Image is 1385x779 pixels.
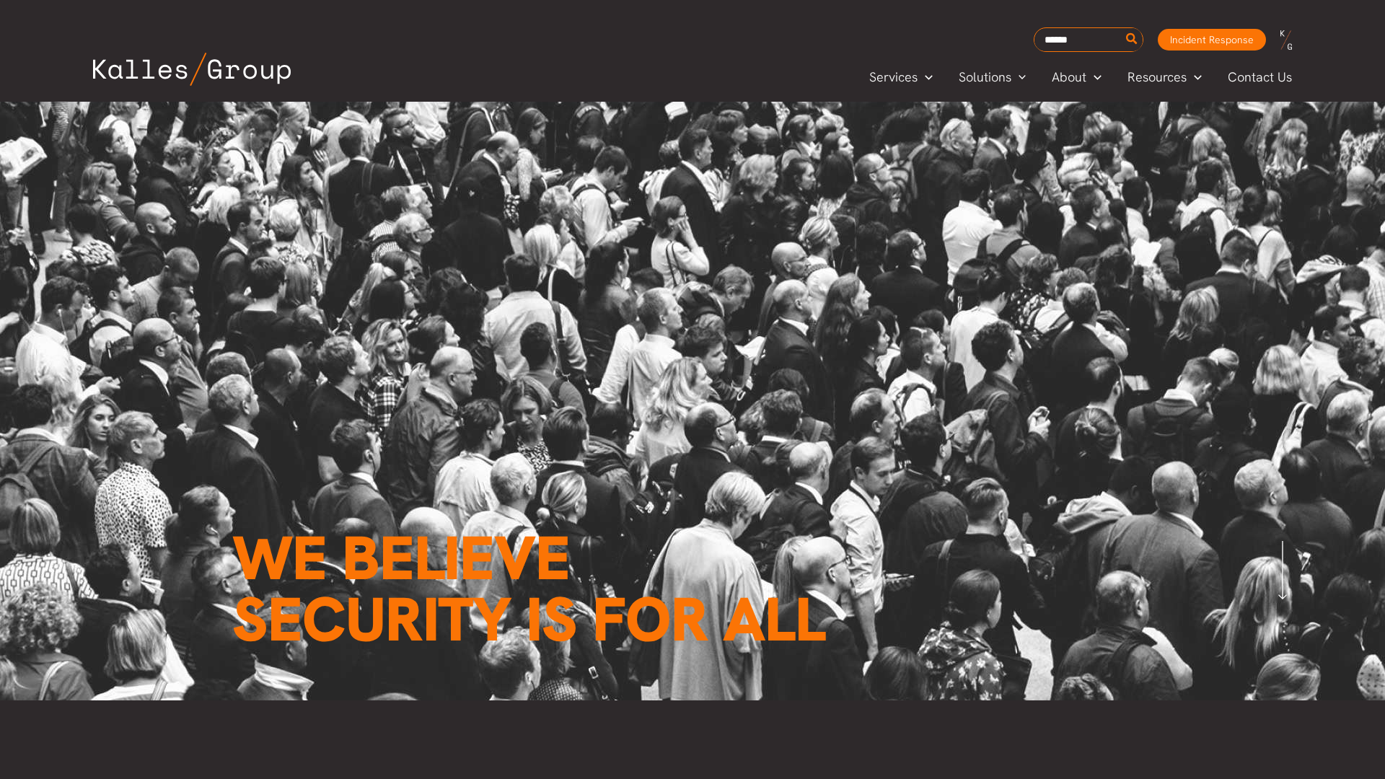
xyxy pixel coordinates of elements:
[1123,28,1141,51] button: Search
[1052,66,1086,88] span: About
[1215,66,1306,88] a: Contact Us
[959,66,1011,88] span: Solutions
[856,65,1306,89] nav: Primary Site Navigation
[918,66,933,88] span: Menu Toggle
[1127,66,1187,88] span: Resources
[1114,66,1215,88] a: ResourcesMenu Toggle
[1228,66,1292,88] span: Contact Us
[1039,66,1114,88] a: AboutMenu Toggle
[232,518,825,659] span: We believe Security is for all
[1086,66,1102,88] span: Menu Toggle
[1187,66,1202,88] span: Menu Toggle
[1011,66,1026,88] span: Menu Toggle
[946,66,1039,88] a: SolutionsMenu Toggle
[1158,29,1266,50] a: Incident Response
[93,53,291,86] img: Kalles Group
[869,66,918,88] span: Services
[856,66,946,88] a: ServicesMenu Toggle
